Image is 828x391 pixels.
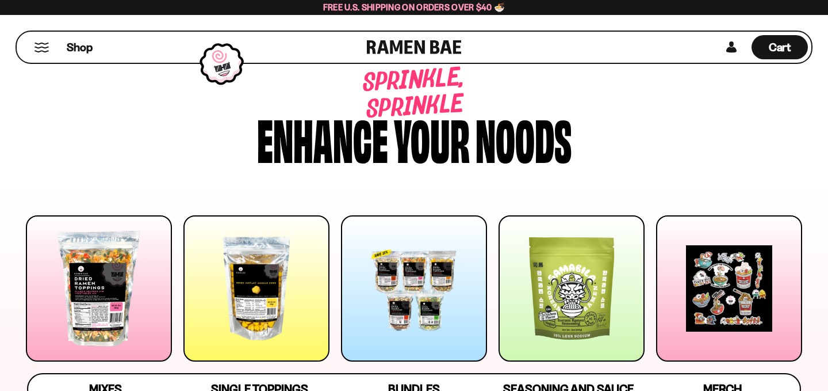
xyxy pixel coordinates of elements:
div: Cart [752,32,808,63]
a: Shop [67,35,93,59]
span: Free U.S. Shipping on Orders over $40 🍜 [323,2,505,13]
div: your [394,111,470,165]
span: Cart [769,40,791,54]
button: Mobile Menu Trigger [34,43,49,52]
span: Shop [67,40,93,55]
div: noods [476,111,572,165]
div: Enhance [257,111,388,165]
